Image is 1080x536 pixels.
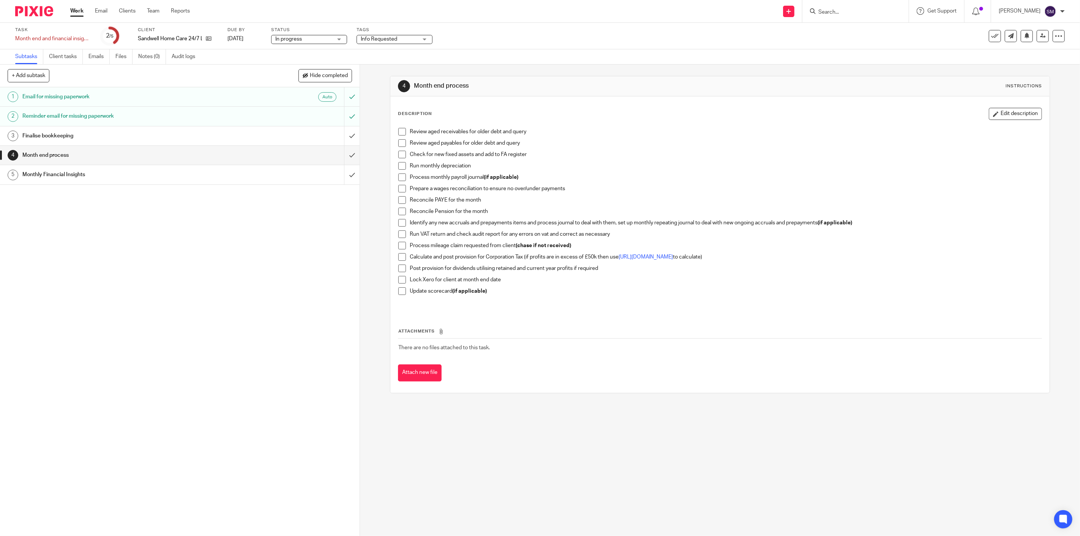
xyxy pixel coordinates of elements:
p: Process mileage claim requested from client [410,242,1042,249]
p: Run VAT return and check audit report for any errors on vat and correct as necessary [410,230,1042,238]
h1: Finalise bookkeeping [22,130,232,142]
span: Hide completed [310,73,348,79]
a: Team [147,7,159,15]
p: Identify any new accruals and prepayments items and process journal to deal with them, set up mon... [410,219,1042,227]
div: 4 [8,150,18,161]
strong: (chase if not received) [516,243,571,248]
div: 5 [8,170,18,180]
div: Auto [318,92,336,102]
p: Check for new fixed assets and add to FA register [410,151,1042,158]
div: Instructions [1006,83,1042,89]
strong: (if applicable) [818,220,852,225]
p: Post provision for dividends utilising retained and current year profits if required [410,265,1042,272]
p: Prepare a wages reconciliation to ensure no over/under payments [410,185,1042,192]
label: Due by [227,27,262,33]
span: Get Support [927,8,957,14]
h1: Monthly Financial Insights [22,169,232,180]
strong: (if applicable) [452,288,487,294]
div: 1 [8,91,18,102]
p: Review aged receivables for older debt and query [410,128,1042,136]
label: Status [271,27,347,33]
input: Search [818,9,886,16]
h1: Month end process [22,150,232,161]
a: Email [95,7,107,15]
a: Clients [119,7,136,15]
img: svg%3E [1044,5,1056,17]
img: Pixie [15,6,53,16]
p: Sandwell Home Care 24/7 Ltd [138,35,202,43]
p: Description [398,111,432,117]
p: [PERSON_NAME] [999,7,1041,15]
button: Hide completed [298,69,352,82]
p: Process monthly payroll journal [410,173,1042,181]
h1: Reminder email for missing paperwork [22,110,232,122]
div: 2 [106,32,114,40]
p: Review aged payables for older debt and query [410,139,1042,147]
span: In progress [275,36,302,42]
div: 4 [398,80,410,92]
label: Task [15,27,91,33]
span: There are no files attached to this task. [398,345,490,350]
strong: (if applicable) [484,175,518,180]
h1: Email for missing paperwork [22,91,232,102]
a: Notes (0) [138,49,166,64]
span: [DATE] [227,36,243,41]
button: Attach new file [398,364,442,382]
h1: Month end process [414,82,736,90]
div: Month end and financial insights [15,35,91,43]
div: 3 [8,131,18,141]
label: Client [138,27,218,33]
p: Run monthly depreciation [410,162,1042,170]
a: [URL][DOMAIN_NAME] [619,254,673,260]
a: Subtasks [15,49,43,64]
p: Update scorecard [410,287,1042,295]
button: Edit description [989,108,1042,120]
a: Reports [171,7,190,15]
p: Reconcile Pension for the month [410,208,1042,215]
a: Emails [88,49,110,64]
a: Client tasks [49,49,83,64]
p: Calculate and post provision for Corporation Tax (if profits are in excess of £50k then use to ca... [410,253,1042,261]
small: /5 [109,34,114,38]
div: 2 [8,111,18,122]
p: Lock Xero for client at month end date [410,276,1042,284]
label: Tags [357,27,433,33]
a: Files [115,49,133,64]
a: Audit logs [172,49,201,64]
p: Reconcile PAYE for the month [410,196,1042,204]
a: Work [70,7,84,15]
span: Attachments [398,329,435,333]
button: + Add subtask [8,69,49,82]
span: Info Requested [361,36,397,42]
